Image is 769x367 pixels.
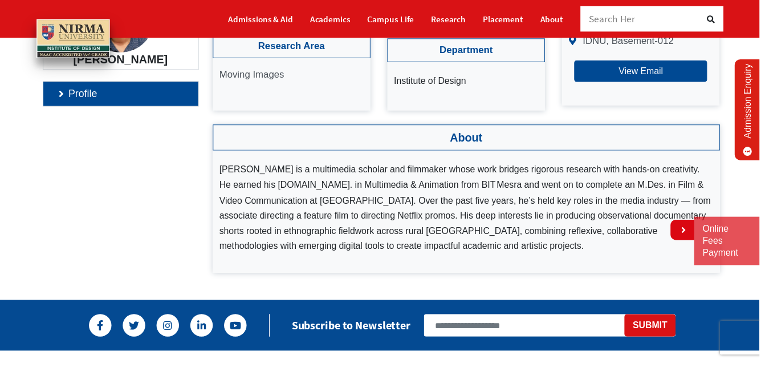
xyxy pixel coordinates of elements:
[372,9,420,29] a: Campus Life
[597,13,644,25] span: Search Her
[52,53,192,67] h4: [PERSON_NAME]
[231,9,297,29] a: Admissions & Aid
[222,70,368,82] p: Moving Images
[590,36,722,47] p: IDNU, Basement-012
[547,9,571,29] a: About
[222,164,722,257] li: [PERSON_NAME] is a multimedia scholar and filmmaker whose work bridges rigorous research with han...
[314,9,355,29] a: Academics
[489,9,530,29] a: Placement
[37,19,111,59] img: main_logo
[215,35,375,59] h4: Research Area
[44,83,201,107] a: Profile
[711,226,760,261] a: Online Fees Payment
[295,322,416,336] h2: Subscribe to Newsletter
[437,9,472,29] a: Research
[399,74,545,90] li: Institute of Design
[392,39,552,63] h4: Department
[581,61,716,83] button: View Email
[632,318,684,341] button: Submit
[215,126,729,152] h3: About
